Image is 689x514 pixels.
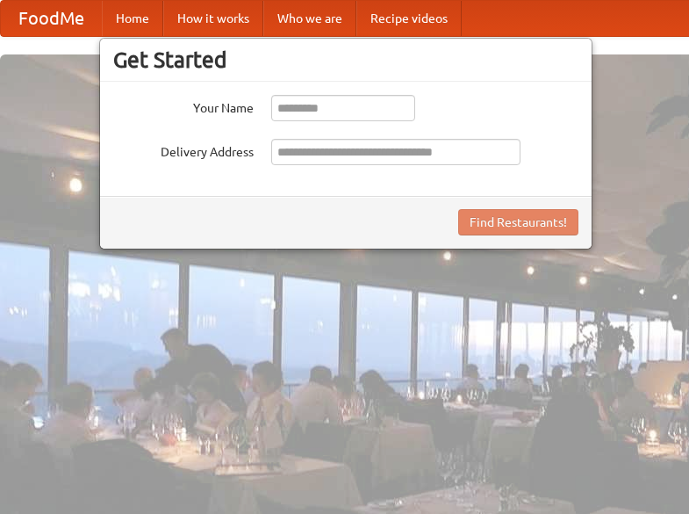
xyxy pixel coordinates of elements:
[163,1,263,36] a: How it works
[356,1,462,36] a: Recipe videos
[263,1,356,36] a: Who we are
[113,47,578,73] h3: Get Started
[458,209,578,235] button: Find Restaurants!
[113,139,254,161] label: Delivery Address
[1,1,102,36] a: FoodMe
[113,95,254,117] label: Your Name
[102,1,163,36] a: Home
